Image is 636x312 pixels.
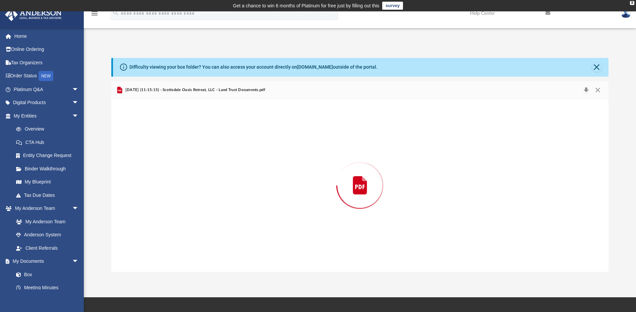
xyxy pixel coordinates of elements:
[124,87,265,93] span: [DATE] (11:15:15) - Scottsdale Oasis Retreat, LLC - Land Trust Documents.pdf
[9,175,85,189] a: My Blueprint
[5,69,89,83] a: Order StatusNEW
[592,63,601,72] button: Close
[112,9,119,16] i: search
[5,109,89,123] a: My Entitiesarrow_drop_down
[382,2,403,10] a: survey
[39,71,53,81] div: NEW
[72,96,85,110] span: arrow_drop_down
[5,83,89,96] a: Platinum Q&Aarrow_drop_down
[592,85,604,95] button: Close
[91,9,99,17] i: menu
[72,202,85,216] span: arrow_drop_down
[9,188,89,202] a: Tax Due Dates
[9,228,85,242] a: Anderson System
[9,149,89,162] a: Entity Change Request
[5,96,89,109] a: Digital Productsarrow_drop_down
[9,268,82,281] a: Box
[9,136,89,149] a: CTA Hub
[72,109,85,123] span: arrow_drop_down
[111,81,608,272] div: Preview
[3,8,64,21] img: Anderson Advisors Platinum Portal
[5,56,89,69] a: Tax Organizers
[91,13,99,17] a: menu
[9,281,85,295] a: Meeting Minutes
[630,1,634,5] div: close
[233,2,380,10] div: Get a chance to win 6 months of Platinum for free just by filling out this
[5,255,85,268] a: My Documentsarrow_drop_down
[72,83,85,96] span: arrow_drop_down
[9,241,85,255] a: Client Referrals
[580,85,592,95] button: Download
[9,215,82,228] a: My Anderson Team
[9,162,89,175] a: Binder Walkthrough
[72,255,85,268] span: arrow_drop_down
[5,43,89,56] a: Online Ordering
[129,64,378,71] div: Difficulty viewing your box folder? You can also access your account directly on outside of the p...
[5,29,89,43] a: Home
[5,202,85,215] a: My Anderson Teamarrow_drop_down
[621,8,631,18] img: User Pic
[297,64,333,70] a: [DOMAIN_NAME]
[9,123,89,136] a: Overview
